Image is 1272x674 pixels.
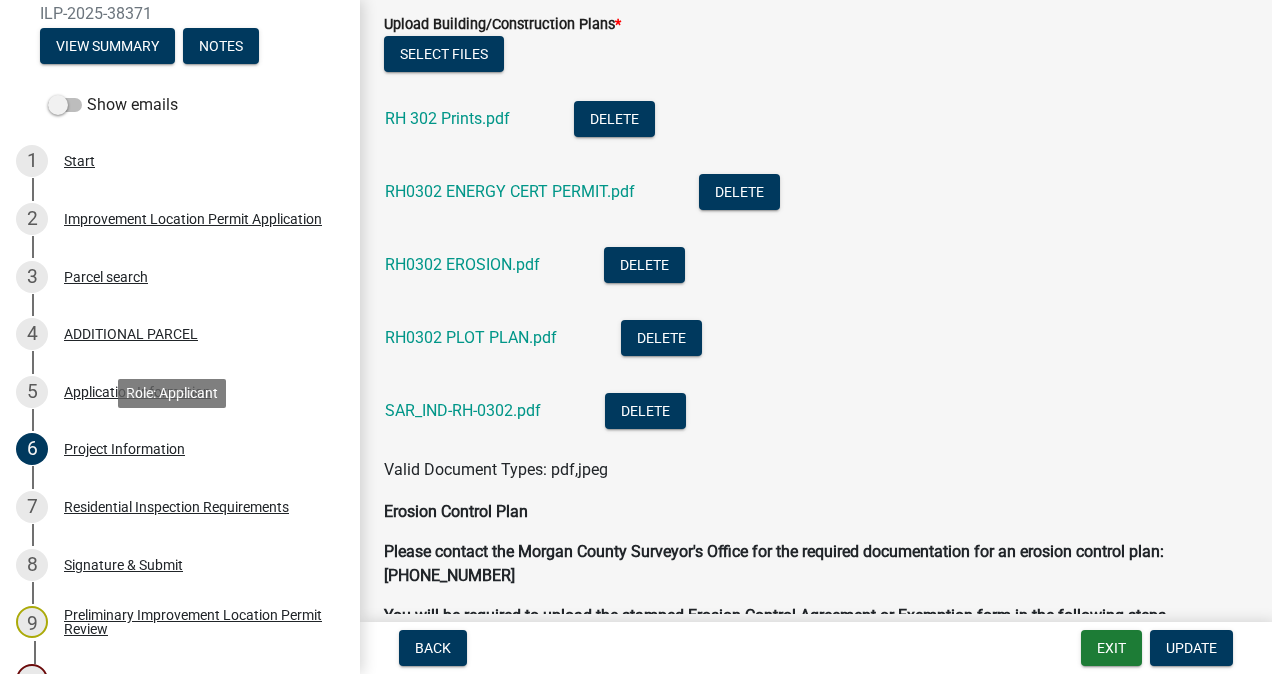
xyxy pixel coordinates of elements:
strong: Please contact the Morgan County Surveyor's Office for the required documentation for an erosion ... [384,542,1164,585]
div: Role: Applicant [118,379,226,408]
button: View Summary [40,28,175,64]
div: Parcel search [64,270,148,284]
button: Exit [1081,630,1142,666]
button: Back [399,630,467,666]
a: SAR_IND-RH-0302.pdf [385,401,541,420]
button: Delete [605,393,686,429]
a: RH0302 PLOT PLAN.pdf [385,328,557,347]
button: Delete [604,247,685,283]
div: 3 [16,261,48,293]
div: Project Information [64,442,185,456]
a: RH 302 Prints.pdf [385,109,510,128]
wm-modal-confirm: Delete Document [621,330,702,349]
button: Delete [621,320,702,356]
div: ADDITIONAL PARCEL [64,327,198,341]
wm-modal-confirm: Summary [40,39,175,55]
div: 6 [16,433,48,465]
div: 7 [16,491,48,523]
div: Application Information [64,385,211,399]
div: Signature & Submit [64,558,183,572]
div: 8 [16,549,48,581]
div: Preliminary Improvement Location Permit Review [64,608,328,636]
div: 9 [16,606,48,638]
button: Delete [699,174,780,210]
div: 1 [16,145,48,177]
button: Notes [183,28,259,64]
wm-modal-confirm: Delete Document [604,257,685,276]
a: RH0302 EROSION.pdf [385,255,540,274]
strong: You will be required to upload the stamped Erosion Control Agreement or Exemption form in the fol... [384,606,1170,625]
div: 4 [16,318,48,350]
wm-modal-confirm: Notes [183,39,259,55]
span: Valid Document Types: pdf,jpeg [384,460,608,479]
label: Show emails [48,93,178,117]
span: Back [415,640,451,656]
strong: Erosion Control Plan [384,502,528,521]
div: Improvement Location Permit Application [64,212,322,226]
button: Update [1150,630,1233,666]
wm-modal-confirm: Delete Document [574,111,655,130]
button: Select files [384,36,504,72]
wm-modal-confirm: Delete Document [605,403,686,422]
span: Update [1166,640,1217,656]
button: Delete [574,101,655,137]
div: Residential Inspection Requirements [64,500,289,514]
label: Upload Building/Construction Plans [384,18,621,32]
div: 2 [16,203,48,235]
a: RH0302 ENERGY CERT PERMIT.pdf [385,182,635,201]
wm-modal-confirm: Delete Document [699,184,780,203]
div: 5 [16,376,48,408]
span: ILP-2025-38371 [40,4,320,23]
div: Start [64,154,95,168]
